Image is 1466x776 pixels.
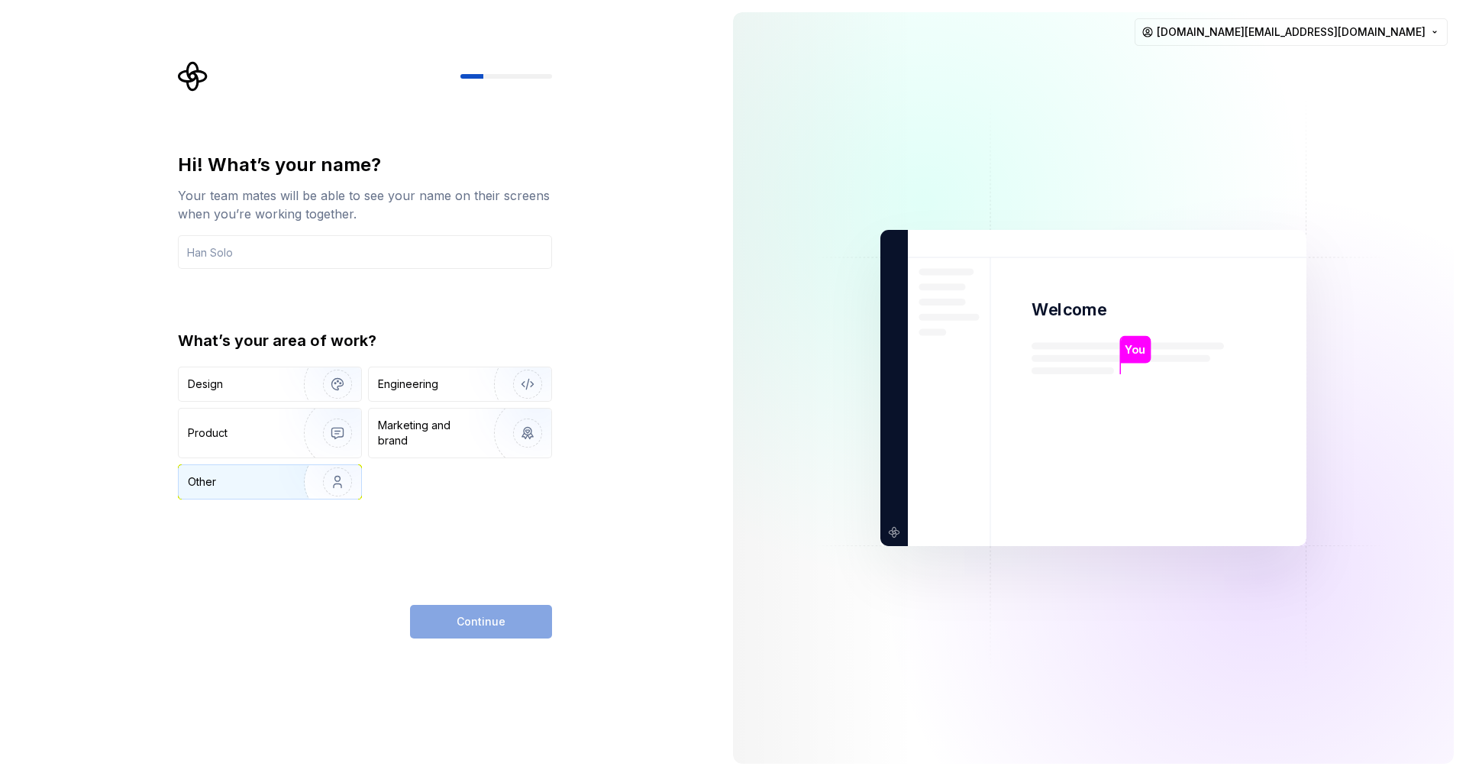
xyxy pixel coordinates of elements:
[178,153,552,177] div: Hi! What’s your name?
[1157,24,1426,40] span: [DOMAIN_NAME][EMAIL_ADDRESS][DOMAIN_NAME]
[178,186,552,223] div: Your team mates will be able to see your name on their screens when you’re working together.
[188,377,223,392] div: Design
[378,418,481,448] div: Marketing and brand
[188,425,228,441] div: Product
[1032,299,1106,321] p: Welcome
[178,330,552,351] div: What’s your area of work?
[1135,18,1448,46] button: [DOMAIN_NAME][EMAIL_ADDRESS][DOMAIN_NAME]
[378,377,438,392] div: Engineering
[1125,341,1145,358] p: You
[178,235,552,269] input: Han Solo
[188,474,216,490] div: Other
[178,61,208,92] svg: Supernova Logo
